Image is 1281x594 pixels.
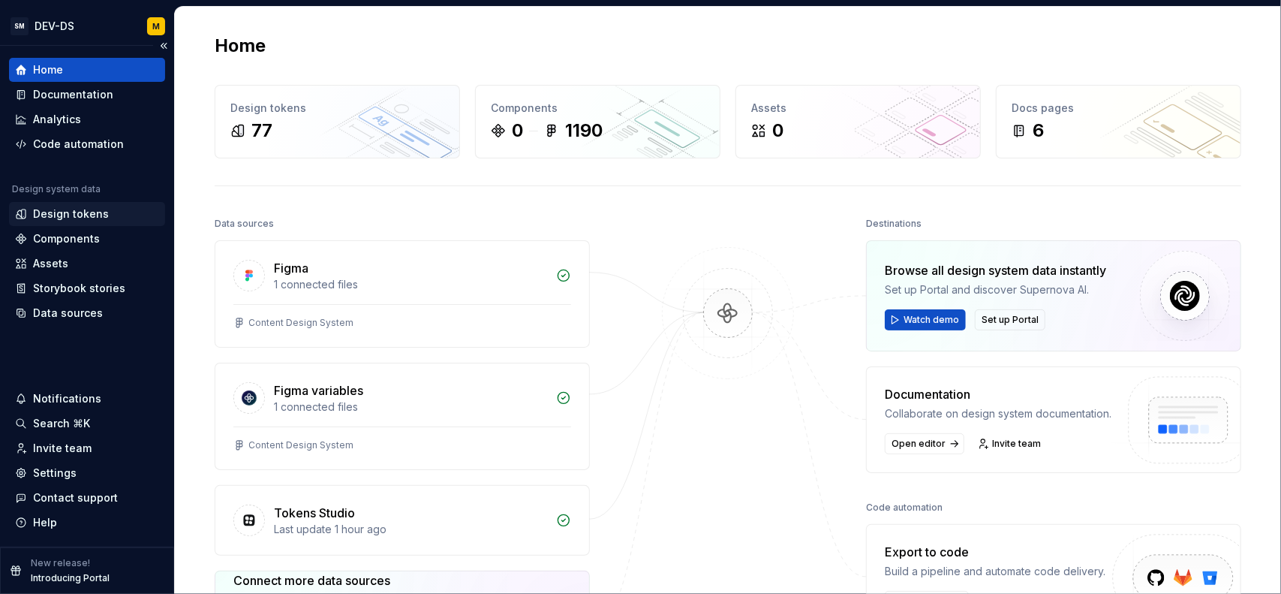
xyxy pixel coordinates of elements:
[885,433,964,454] a: Open editor
[1033,119,1044,143] div: 6
[33,306,103,321] div: Data sources
[9,58,165,82] a: Home
[885,385,1111,403] div: Documentation
[215,485,590,556] a: Tokens StudioLast update 1 hour ago
[975,309,1045,330] button: Set up Portal
[33,62,63,77] div: Home
[9,107,165,131] a: Analytics
[33,441,92,456] div: Invite team
[33,515,57,530] div: Help
[215,85,460,158] a: Design tokens77
[33,87,113,102] div: Documentation
[33,281,125,296] div: Storybook stories
[9,227,165,251] a: Components
[512,119,523,143] div: 0
[885,282,1106,297] div: Set up Portal and discover Supernova AI.
[904,314,959,326] span: Watch demo
[152,20,160,32] div: M
[885,406,1111,421] div: Collaborate on design system documentation.
[251,119,272,143] div: 77
[866,213,922,234] div: Destinations
[885,309,966,330] button: Watch demo
[274,381,363,400] div: Figma variables
[248,439,353,451] div: Content Design System
[565,119,603,143] div: 1190
[885,564,1105,579] div: Build a pipeline and automate code delivery.
[9,412,165,436] button: Search ⌘K
[31,572,110,584] p: Introducing Portal
[885,543,1105,561] div: Export to code
[11,17,29,35] div: SM
[33,137,124,152] div: Code automation
[274,400,547,415] div: 1 connected files
[772,119,783,143] div: 0
[9,202,165,226] a: Design tokens
[274,259,308,277] div: Figma
[9,83,165,107] a: Documentation
[215,34,266,58] h2: Home
[248,317,353,329] div: Content Design System
[9,276,165,300] a: Storybook stories
[215,240,590,348] a: Figma1 connected filesContent Design System
[33,256,68,271] div: Assets
[751,101,965,116] div: Assets
[9,132,165,156] a: Code automation
[475,85,720,158] a: Components01190
[3,10,171,42] button: SMDEV-DSM
[996,85,1241,158] a: Docs pages6
[31,557,90,569] p: New release!
[35,19,74,34] div: DEV-DS
[9,252,165,276] a: Assets
[274,522,547,537] div: Last update 1 hour ago
[33,490,118,505] div: Contact support
[885,261,1106,279] div: Browse all design system data instantly
[735,85,981,158] a: Assets0
[33,466,77,481] div: Settings
[215,213,274,234] div: Data sources
[9,486,165,510] button: Contact support
[12,183,101,195] div: Design system data
[866,497,943,518] div: Code automation
[33,391,101,406] div: Notifications
[230,101,444,116] div: Design tokens
[153,35,174,56] button: Collapse sidebar
[1012,101,1225,116] div: Docs pages
[9,301,165,325] a: Data sources
[274,277,547,292] div: 1 connected files
[992,438,1041,450] span: Invite team
[215,363,590,470] a: Figma variables1 connected filesContent Design System
[892,438,946,450] span: Open editor
[274,504,355,522] div: Tokens Studio
[982,314,1039,326] span: Set up Portal
[973,433,1048,454] a: Invite team
[9,511,165,535] button: Help
[33,416,90,431] div: Search ⌘K
[491,101,705,116] div: Components
[9,461,165,485] a: Settings
[33,207,109,222] div: Design tokens
[9,387,165,411] button: Notifications
[233,571,444,589] div: Connect more data sources
[33,112,81,127] div: Analytics
[9,436,165,460] a: Invite team
[33,231,100,246] div: Components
